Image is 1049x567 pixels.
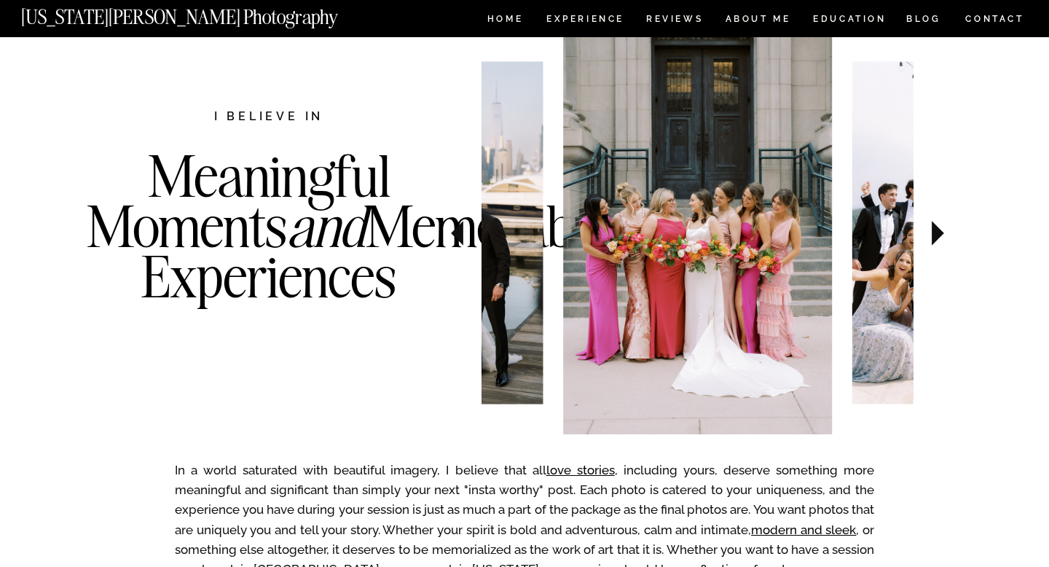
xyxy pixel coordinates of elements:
a: love stories [546,463,615,477]
a: BLOG [906,15,941,27]
a: REVIEWS [646,15,701,27]
a: CONTACT [964,11,1025,27]
a: HOME [484,15,526,27]
img: Bridesmaids in downtown LA holding bouquets [563,31,832,434]
a: modern and sleek [751,523,856,537]
a: [US_STATE][PERSON_NAME] Photography [21,7,387,20]
a: ABOUT ME [725,15,791,27]
a: EDUCATION [812,15,888,27]
i: and [287,190,366,262]
a: Experience [546,15,623,27]
h2: I believe in [137,108,401,128]
h3: Meaningful Moments Memorable Experiences [87,151,451,361]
